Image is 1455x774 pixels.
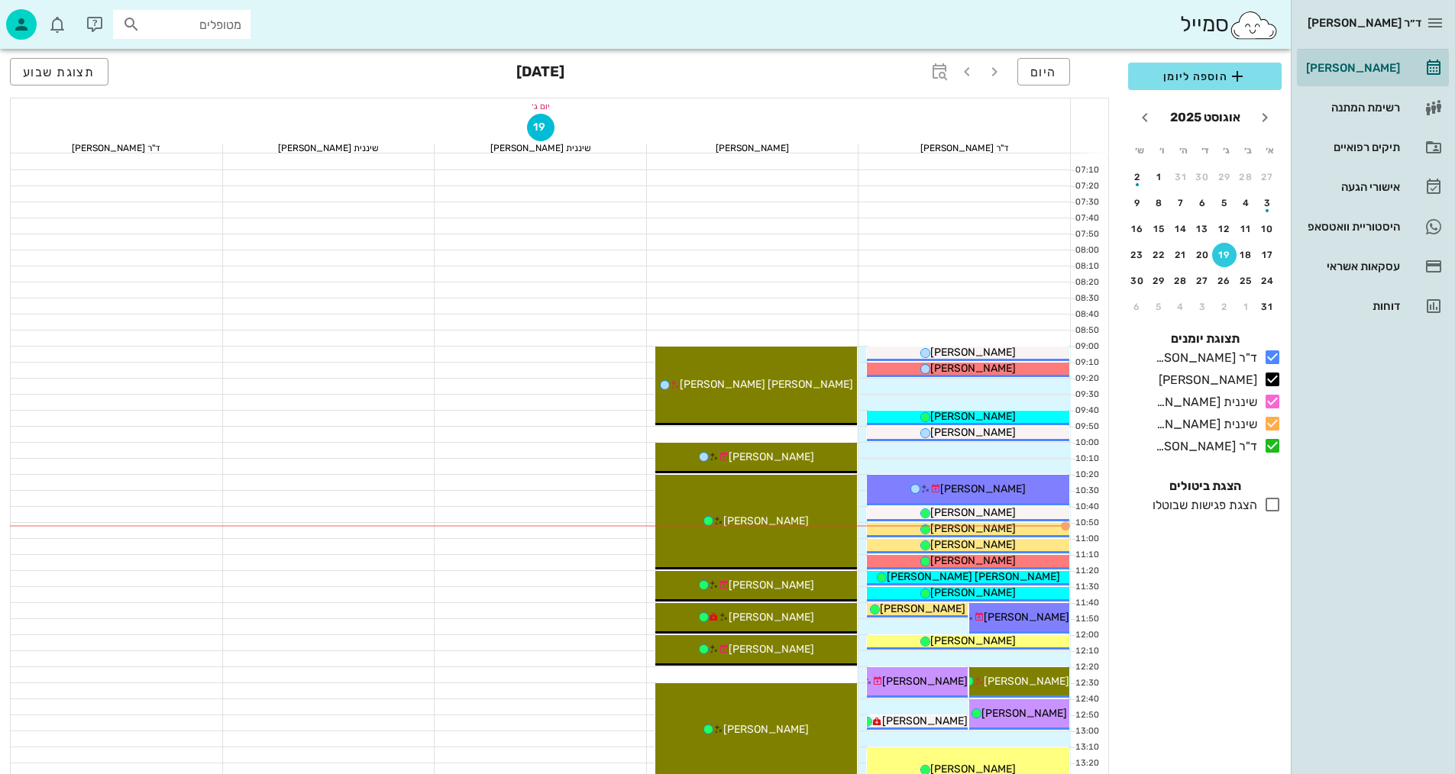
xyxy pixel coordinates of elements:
[1125,191,1149,215] button: 9
[1071,421,1102,434] div: 09:50
[729,611,814,624] span: [PERSON_NAME]
[1071,260,1102,273] div: 08:10
[882,675,968,688] span: [PERSON_NAME]
[1234,191,1259,215] button: 4
[1297,208,1449,245] a: תגהיסטוריית וואטסאפ
[1191,243,1215,267] button: 20
[1191,224,1215,234] div: 13
[1149,349,1257,367] div: ד"ר [PERSON_NAME]
[1071,533,1102,546] div: 11:00
[1297,169,1449,205] a: אישורי הגעה
[1256,217,1280,241] button: 10
[1234,250,1259,260] div: 18
[1303,260,1400,273] div: עסקאות אשראי
[1071,276,1102,289] div: 08:20
[516,58,564,89] h3: [DATE]
[1169,302,1193,312] div: 4
[1251,104,1279,131] button: חודש שעבר
[1071,725,1102,738] div: 13:00
[930,426,1016,439] span: [PERSON_NAME]
[1169,295,1193,319] button: 4
[1308,16,1421,30] span: ד״ר [PERSON_NAME]
[1212,198,1237,208] div: 5
[1297,89,1449,126] a: רשימת המתנה
[1191,276,1215,286] div: 27
[1256,302,1280,312] div: 31
[1071,597,1102,610] div: 11:40
[1256,165,1280,189] button: 27
[1071,709,1102,722] div: 12:50
[1071,180,1102,193] div: 07:20
[880,602,965,615] span: [PERSON_NAME]
[647,144,858,153] div: [PERSON_NAME]
[1125,269,1149,293] button: 30
[1071,517,1102,530] div: 10:50
[1071,469,1102,482] div: 10:20
[1147,250,1172,260] div: 22
[1191,172,1215,182] div: 30
[223,144,435,153] div: שיננית [PERSON_NAME]
[1128,477,1282,495] h4: הצגת ביטולים
[1256,172,1280,182] div: 27
[1303,141,1400,153] div: תיקים רפואיים
[1191,217,1215,241] button: 13
[1169,198,1193,208] div: 7
[1071,389,1102,402] div: 09:30
[1147,269,1172,293] button: 29
[1071,212,1102,225] div: 07:40
[1191,198,1215,208] div: 6
[1071,244,1102,257] div: 08:00
[11,144,222,153] div: ד"ר [PERSON_NAME]
[1297,288,1449,324] a: דוחות
[984,611,1069,624] span: [PERSON_NAME]
[1169,224,1193,234] div: 14
[11,98,1070,114] div: יום ג׳
[1234,217,1259,241] button: 11
[1303,62,1400,74] div: [PERSON_NAME]
[1071,308,1102,321] div: 08:40
[887,570,1060,583] span: [PERSON_NAME] [PERSON_NAME]
[1071,292,1102,305] div: 08:30
[1191,250,1215,260] div: 20
[1071,453,1102,466] div: 10:10
[1125,172,1149,182] div: 2
[1125,217,1149,241] button: 16
[1147,165,1172,189] button: 1
[1164,102,1246,133] button: אוגוסט 2025
[45,12,54,21] span: תג
[1238,137,1258,163] th: ב׳
[1212,269,1237,293] button: 26
[1128,330,1282,348] h4: תצוגת יומנים
[1071,565,1102,578] div: 11:20
[1071,405,1102,418] div: 09:40
[729,450,814,463] span: [PERSON_NAME]
[1125,198,1149,208] div: 9
[930,586,1016,599] span: [PERSON_NAME]
[1303,102,1400,114] div: רשימת המתנה
[1125,243,1149,267] button: 23
[1169,191,1193,215] button: 7
[1256,276,1280,286] div: 24
[1125,165,1149,189] button: 2
[1212,302,1237,312] div: 2
[1173,137,1193,163] th: ה׳
[1234,295,1259,319] button: 1
[1234,172,1259,182] div: 28
[1234,302,1259,312] div: 1
[1191,295,1215,319] button: 3
[1303,221,1400,233] div: היסטוריית וואטסאפ
[1169,250,1193,260] div: 21
[930,346,1016,359] span: [PERSON_NAME]
[1071,437,1102,450] div: 10:00
[1212,276,1237,286] div: 26
[1071,645,1102,658] div: 12:10
[1234,165,1259,189] button: 28
[1147,302,1172,312] div: 5
[1071,549,1102,562] div: 11:10
[1071,613,1102,626] div: 11:50
[1149,415,1257,434] div: שיננית [PERSON_NAME]
[981,707,1067,720] span: [PERSON_NAME]
[1234,269,1259,293] button: 25
[1071,372,1102,385] div: 09:20
[723,723,809,736] span: [PERSON_NAME]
